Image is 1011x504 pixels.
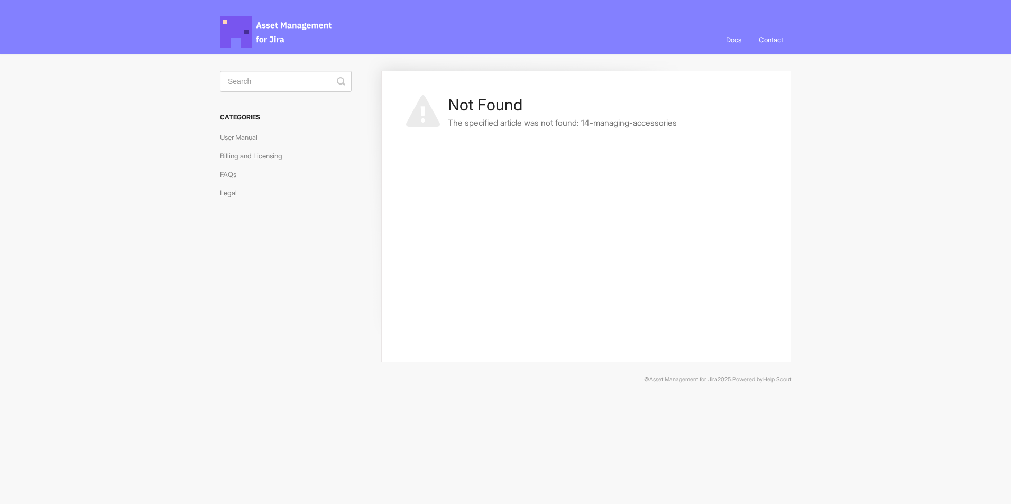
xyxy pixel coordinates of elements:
p: © 2025. [220,375,791,385]
h3: Categories [220,108,352,127]
a: Docs [718,25,749,54]
p: The specified article was not found: 14-managing-accessories [406,117,766,129]
h1: Not Found [406,95,766,114]
a: Asset Management for Jira [649,376,718,383]
a: Help Scout [763,376,791,383]
a: Contact [751,25,791,54]
span: Powered by [732,376,791,383]
span: Asset Management for Jira Docs [220,16,333,48]
input: Search [220,71,352,92]
a: FAQs [220,166,244,183]
a: Billing and Licensing [220,147,290,164]
a: Legal [220,184,245,201]
a: User Manual [220,129,265,146]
